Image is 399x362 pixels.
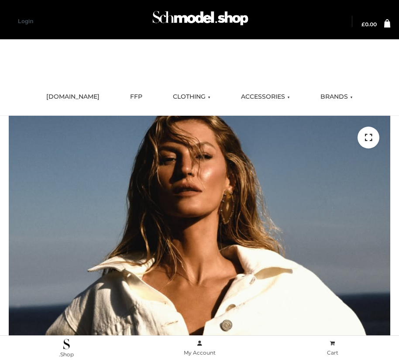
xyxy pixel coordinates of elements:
a: CLOTHING [166,87,217,107]
a: BRANDS [314,87,359,107]
a: [DOMAIN_NAME] [40,87,106,107]
span: £ [361,21,365,28]
span: My Account [184,349,216,356]
a: FFP [124,87,149,107]
a: ACCESSORIES [234,87,296,107]
a: Schmodel Admin 964 [148,7,251,36]
a: My Account [133,338,266,358]
a: Login [18,18,33,24]
bdi: 0.00 [361,21,377,28]
span: Cart [327,349,338,356]
img: .Shop [63,339,70,349]
img: Schmodel Admin 964 [150,5,251,36]
span: .Shop [59,351,74,358]
a: Cart [266,338,399,358]
a: £0.00 [361,22,377,27]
